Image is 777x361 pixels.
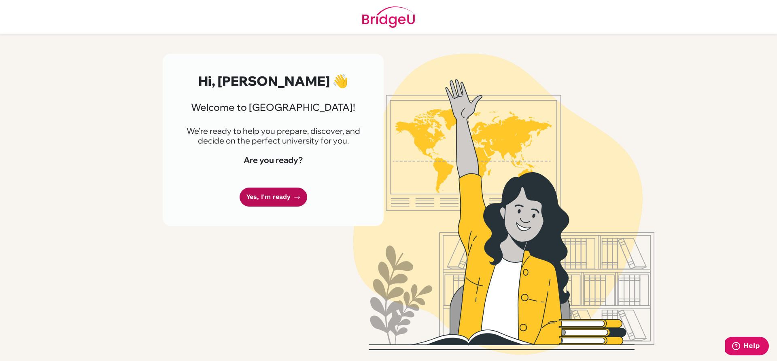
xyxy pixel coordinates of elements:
[182,101,364,113] h3: Welcome to [GEOGRAPHIC_DATA]!
[240,188,307,207] a: Yes, I'm ready
[725,337,769,357] iframe: Opens a widget where you can find more information
[273,54,735,355] img: Welcome to Bridge U
[182,126,364,146] p: We're ready to help you prepare, discover, and decide on the perfect university for you.
[182,155,364,165] h4: Are you ready?
[182,73,364,89] h2: Hi, [PERSON_NAME] 👋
